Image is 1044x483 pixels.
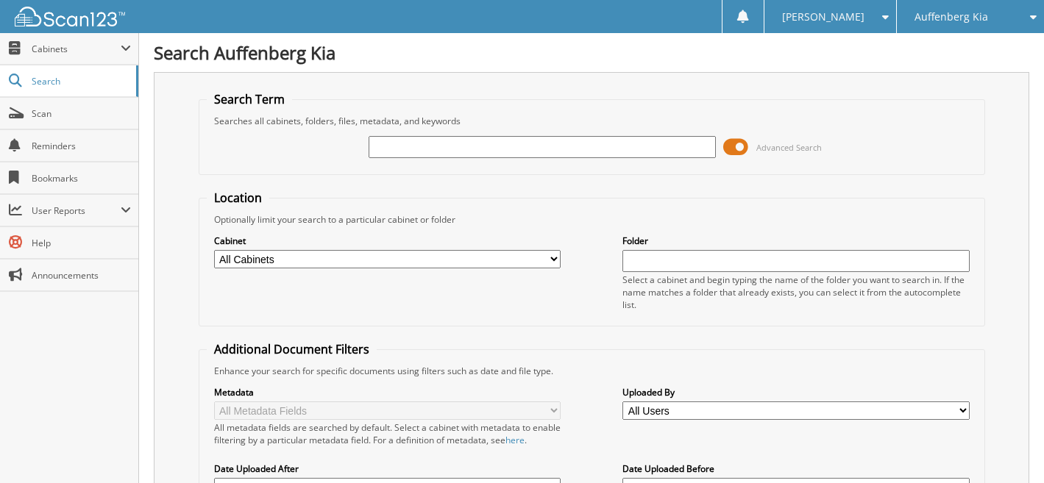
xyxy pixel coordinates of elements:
[207,341,377,357] legend: Additional Document Filters
[214,462,561,475] label: Date Uploaded After
[15,7,125,26] img: scan123-logo-white.svg
[622,462,969,475] label: Date Uploaded Before
[782,12,864,21] span: [PERSON_NAME]
[207,213,977,226] div: Optionally limit your search to a particular cabinet or folder
[32,140,131,152] span: Reminders
[505,434,525,446] a: here
[32,172,131,185] span: Bookmarks
[622,386,969,398] label: Uploaded By
[622,273,969,311] div: Select a cabinet and begin typing the name of the folder you want to search in. If the name match...
[207,91,292,107] legend: Search Term
[207,115,977,127] div: Searches all cabinets, folders, files, metadata, and keywords
[915,12,988,21] span: Auffenberg Kia
[32,237,131,249] span: Help
[32,204,121,217] span: User Reports
[32,107,131,120] span: Scan
[32,269,131,282] span: Announcements
[32,43,121,55] span: Cabinets
[214,235,561,247] label: Cabinet
[154,40,1029,65] h1: Search Auffenberg Kia
[214,386,561,398] label: Metadata
[32,75,129,87] span: Search
[622,235,969,247] label: Folder
[756,142,822,153] span: Advanced Search
[207,190,269,206] legend: Location
[207,365,977,377] div: Enhance your search for specific documents using filters such as date and file type.
[214,421,561,446] div: All metadata fields are searched by default. Select a cabinet with metadata to enable filtering b...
